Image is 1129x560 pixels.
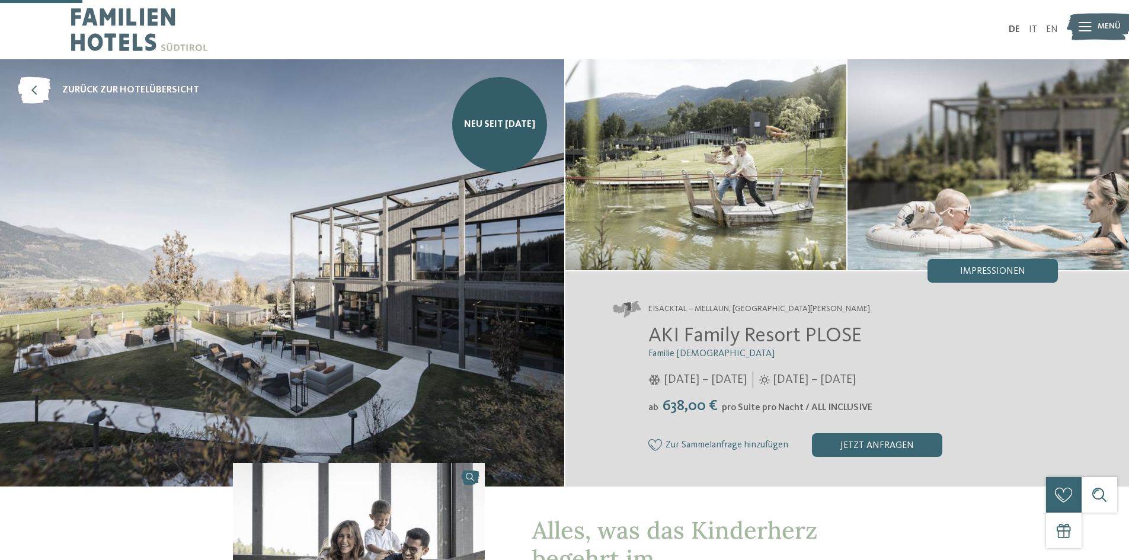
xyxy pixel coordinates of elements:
i: Öffnungszeiten im Sommer [759,375,770,385]
i: Öffnungszeiten im Winter [648,375,661,385]
span: zurück zur Hotelübersicht [62,84,199,97]
a: zurück zur Hotelübersicht [18,77,199,104]
span: Zur Sammelanfrage hinzufügen [666,440,788,451]
span: 638,00 € [660,398,721,414]
img: AKI: Alles, was das Kinderherz begehrt [565,59,847,270]
a: DE [1009,25,1020,34]
span: Impressionen [960,267,1025,276]
span: NEU seit [DATE] [464,118,535,131]
span: [DATE] – [DATE] [773,372,856,388]
a: EN [1046,25,1058,34]
span: pro Suite pro Nacht / ALL INCLUSIVE [722,403,872,412]
span: ab [648,403,658,412]
span: AKI Family Resort PLOSE [648,325,862,346]
span: Familie [DEMOGRAPHIC_DATA] [648,349,775,359]
span: Menü [1098,21,1121,33]
span: Eisacktal – Mellaun, [GEOGRAPHIC_DATA][PERSON_NAME] [648,303,870,315]
img: AKI: Alles, was das Kinderherz begehrt [847,59,1129,270]
a: IT [1029,25,1037,34]
div: jetzt anfragen [812,433,942,457]
span: [DATE] – [DATE] [664,372,747,388]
